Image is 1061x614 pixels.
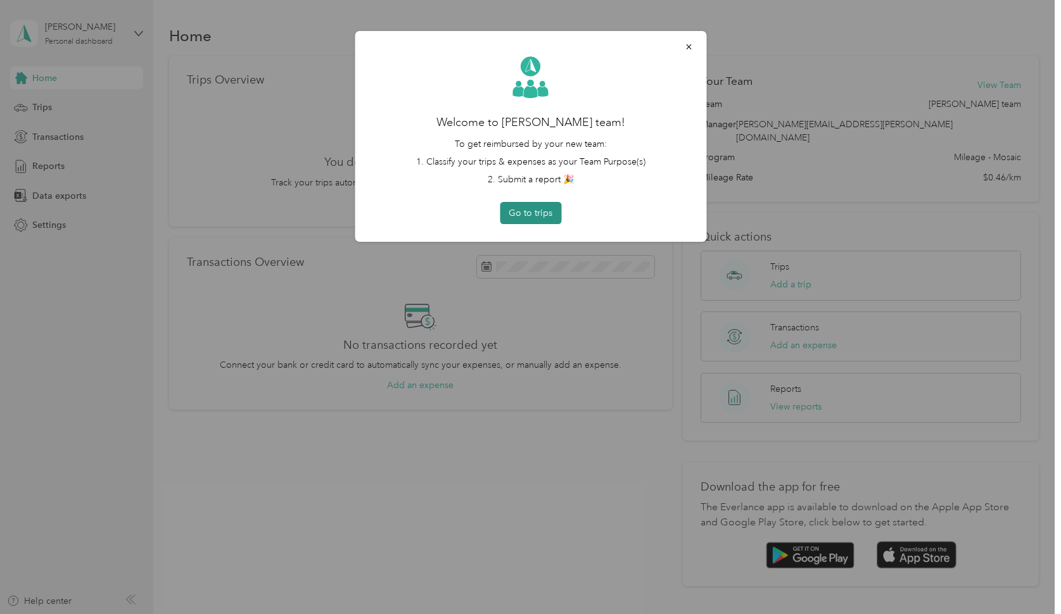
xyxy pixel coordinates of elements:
li: 2. Submit a report 🎉 [372,173,689,186]
h2: Welcome to [PERSON_NAME] team! [372,114,689,131]
p: To get reimbursed by your new team: [372,137,689,151]
iframe: Everlance-gr Chat Button Frame [990,543,1061,614]
button: Go to trips [500,202,561,224]
li: 1. Classify your trips & expenses as your Team Purpose(s) [372,155,689,168]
